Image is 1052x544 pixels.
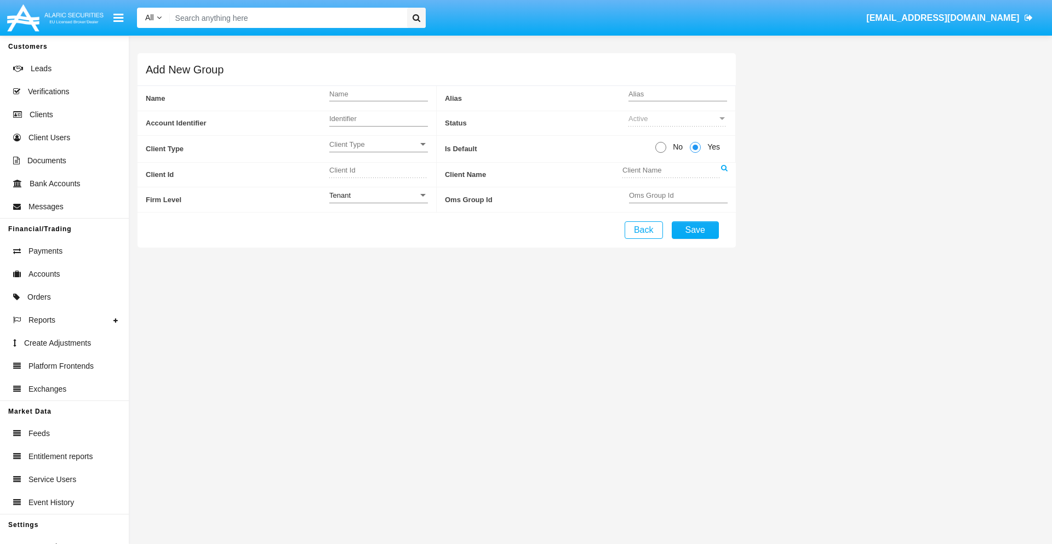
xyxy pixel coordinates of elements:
span: Documents [27,155,66,167]
span: Payments [28,245,62,257]
button: Save [672,221,719,239]
span: Event History [28,497,74,508]
span: All [145,13,154,22]
span: Verifications [28,86,69,98]
span: Bank Accounts [30,178,81,190]
img: Logo image [5,2,105,34]
span: Alias [445,86,628,111]
span: Create Adjustments [24,337,91,349]
span: Firm Level [146,187,329,212]
a: All [137,12,170,24]
span: Status [445,111,628,136]
span: Account Identifier [146,111,329,136]
span: Yes [701,141,723,153]
h5: Add New Group [146,65,224,74]
span: Active [628,114,648,123]
span: Reports [28,314,55,326]
span: Client Type [329,140,418,149]
span: [EMAIL_ADDRESS][DOMAIN_NAME] [866,13,1019,22]
span: Entitlement reports [28,451,93,462]
span: Accounts [28,268,60,280]
span: Exchanges [28,383,66,395]
span: Client Id [146,163,329,187]
span: Is Default [445,136,655,162]
button: Back [625,221,663,239]
span: Name [146,86,329,111]
span: Orders [27,291,51,303]
span: Platform Frontends [28,360,94,372]
span: Clients [30,109,53,121]
a: [EMAIL_ADDRESS][DOMAIN_NAME] [861,3,1038,33]
span: Client Type [146,136,329,162]
input: Search [170,8,403,28]
span: Feeds [28,428,50,439]
span: Leads [31,63,52,75]
span: Oms Group Id [445,187,629,212]
span: Client Users [28,132,70,144]
span: Service Users [28,474,76,485]
span: Client Name [445,163,622,187]
span: Messages [28,201,64,213]
span: Tenant [329,191,351,199]
span: No [666,141,685,153]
